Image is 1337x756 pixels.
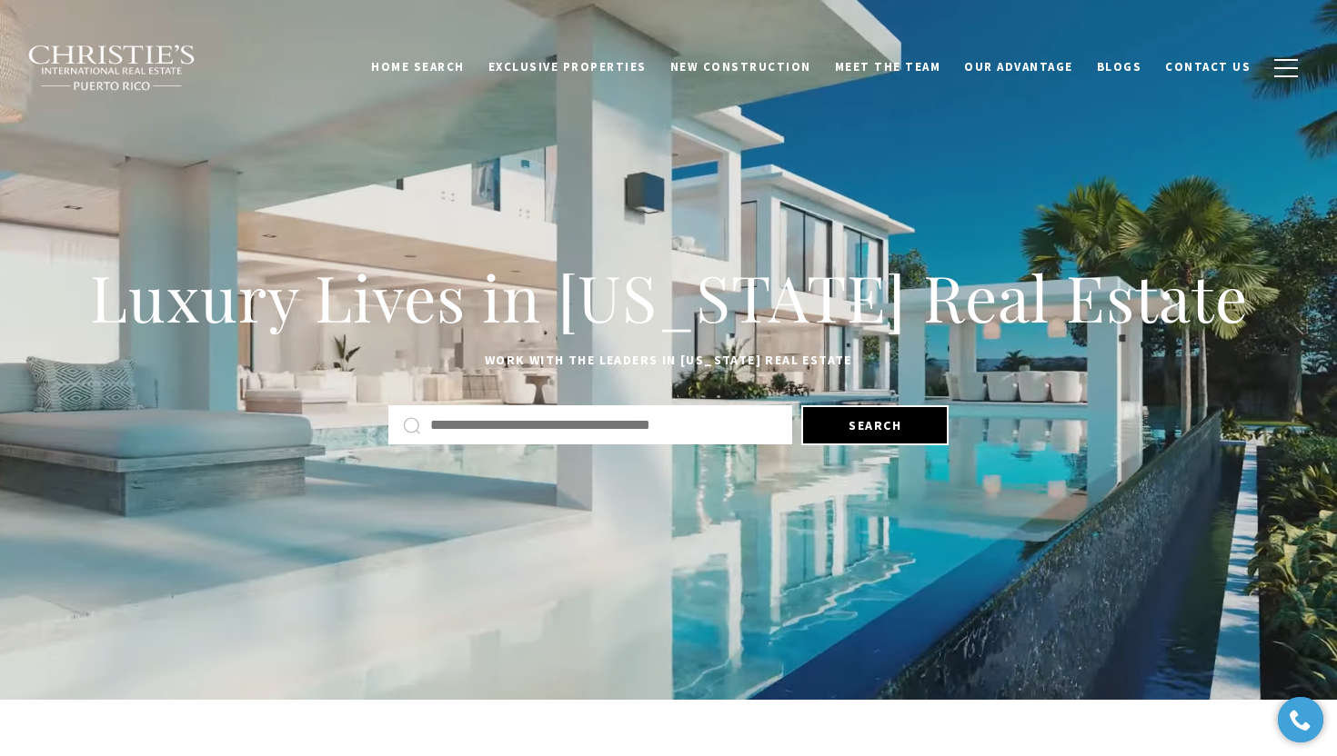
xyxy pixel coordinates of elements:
p: Work with the leaders in [US_STATE] Real Estate [77,350,1260,372]
a: Meet the Team [823,50,953,85]
span: Exclusive Properties [488,59,647,75]
a: New Construction [658,50,823,85]
a: Exclusive Properties [477,50,658,85]
a: Blogs [1085,50,1154,85]
span: Blogs [1097,59,1142,75]
button: Search [801,405,949,445]
span: New Construction [670,59,811,75]
a: Home Search [359,50,477,85]
h1: Luxury Lives in [US_STATE] Real Estate [77,257,1260,337]
a: Our Advantage [952,50,1085,85]
img: Christie's International Real Estate black text logo [27,45,196,92]
span: Contact Us [1165,59,1251,75]
span: Our Advantage [964,59,1073,75]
